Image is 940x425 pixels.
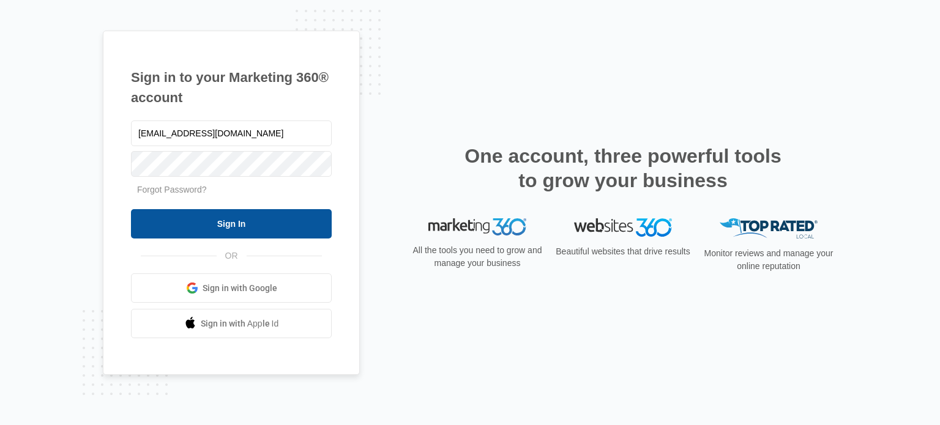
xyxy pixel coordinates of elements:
p: All the tools you need to grow and manage your business [409,244,546,270]
input: Sign In [131,209,332,238]
img: Websites 360 [574,218,672,236]
a: Forgot Password? [137,185,207,194]
h1: Sign in to your Marketing 360® account [131,67,332,108]
p: Beautiful websites that drive results [554,245,692,258]
img: Marketing 360 [428,218,526,235]
a: Sign in with Google [131,273,332,303]
span: Sign in with Google [203,282,277,295]
h2: One account, three powerful tools to grow your business [461,144,785,193]
a: Sign in with Apple Id [131,309,332,338]
span: OR [217,249,247,262]
img: Top Rated Local [720,218,818,238]
p: Monitor reviews and manage your online reputation [700,247,837,273]
span: Sign in with Apple Id [201,317,279,330]
input: Email [131,120,332,146]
